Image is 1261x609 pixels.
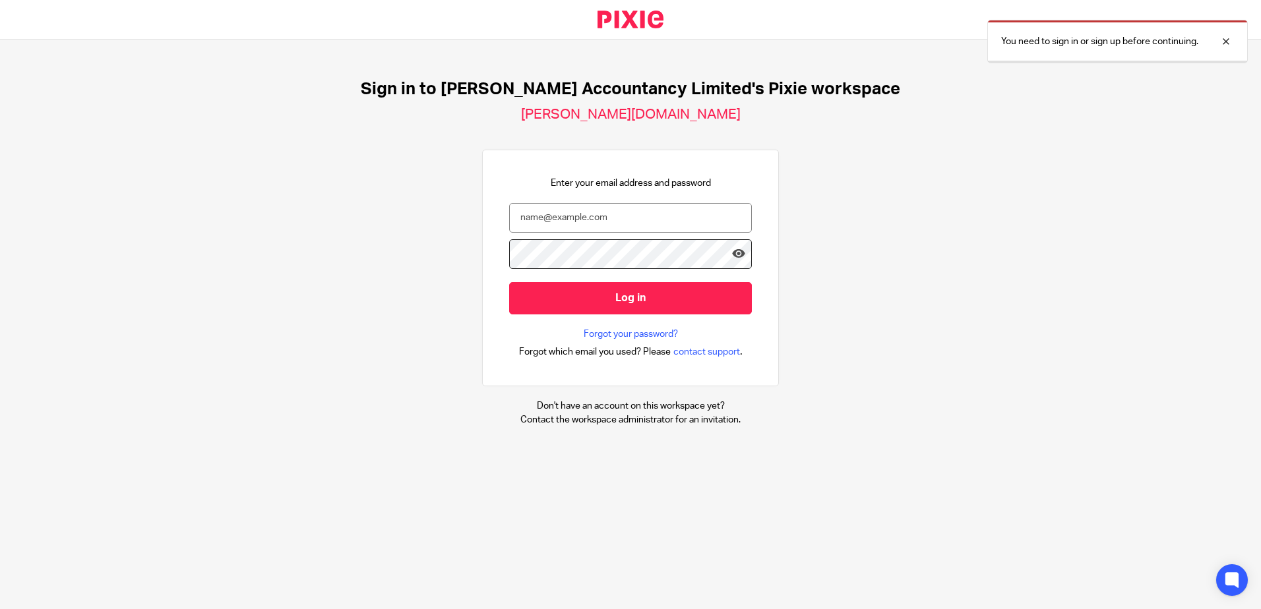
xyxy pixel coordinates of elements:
[520,399,741,413] p: Don't have an account on this workspace yet?
[551,177,711,190] p: Enter your email address and password
[509,282,752,314] input: Log in
[673,345,740,359] span: contact support
[584,328,678,341] a: Forgot your password?
[521,106,741,123] h2: [PERSON_NAME][DOMAIN_NAME]
[509,203,752,233] input: name@example.com
[520,413,741,426] p: Contact the workspace administrator for an invitation.
[519,345,671,359] span: Forgot which email you used? Please
[361,79,900,100] h1: Sign in to [PERSON_NAME] Accountancy Limited's Pixie workspace
[519,344,743,359] div: .
[1001,35,1198,48] p: You need to sign in or sign up before continuing.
